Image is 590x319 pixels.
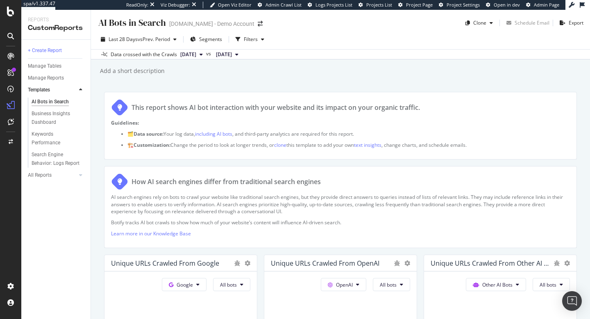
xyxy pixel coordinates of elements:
[28,86,77,94] a: Templates
[394,260,400,266] div: bug
[234,260,241,266] div: bug
[232,33,268,46] button: Filters
[132,103,420,112] div: This report shows AI bot interaction with your website and its impact on your organic traffic.
[486,2,520,8] a: Open in dev
[244,36,258,43] div: Filters
[406,2,433,8] span: Project Page
[187,33,225,46] button: Segments
[366,2,392,8] span: Projects List
[503,16,549,30] button: Schedule Email
[127,141,570,148] p: 🏗️ Change the period to look at longer trends, or this template to add your own , change charts, ...
[562,291,582,311] div: Open Intercom Messenger
[556,16,583,30] button: Export
[104,166,577,248] div: How AI search engines differ from traditional search enginesAI search engines rely on bots to cra...
[28,171,52,180] div: All Reports
[126,2,148,8] div: ReadOnly:
[321,278,366,291] button: OpenAI
[32,150,85,168] a: Search Engine Behavior: Logs Report
[111,51,177,58] div: Data crossed with the Crawls
[336,281,353,288] span: OpenAI
[398,2,433,8] a: Project Page
[206,50,213,57] span: vs
[373,278,410,291] button: All bots
[28,46,62,55] div: + Create Report
[177,281,193,288] span: Google
[28,74,85,82] a: Manage Reports
[99,67,165,75] div: Add a short description
[132,177,321,187] div: How AI search engines differ from traditional search engines
[28,46,85,55] a: + Create Report
[32,98,69,106] div: AI Bots in Search
[28,23,84,33] div: CustomReports
[177,50,206,59] button: [DATE]
[28,171,77,180] a: All Reports
[138,36,170,43] span: vs Prev. Period
[111,119,139,126] strong: Guidelines:
[315,2,352,8] span: Logs Projects List
[308,2,352,8] a: Logs Projects List
[180,51,196,58] span: 2025 Sep. 29th
[111,219,570,226] p: Botify tracks AI bot crawls to show how much of your website’s content will influence AI-driven s...
[447,2,480,8] span: Project Settings
[199,36,222,43] span: Segments
[462,16,496,30] button: Clone
[533,278,570,291] button: All bots
[32,98,85,106] a: AI Bots in Search
[354,141,381,148] a: text insights
[109,36,138,43] span: Last 28 Days
[111,259,219,267] div: Unique URLs Crawled from Google
[258,2,302,8] a: Admin Crawl List
[271,259,379,267] div: Unique URLs Crawled from OpenAI
[195,130,232,137] a: including AI bots
[359,2,392,8] a: Projects List
[161,2,190,8] div: Viz Debugger:
[28,86,50,94] div: Templates
[439,2,480,8] a: Project Settings
[32,150,80,168] div: Search Engine Behavior: Logs Report
[265,2,302,8] span: Admin Crawl List
[134,130,163,137] strong: Data source:
[569,19,583,26] div: Export
[104,92,577,159] div: This report shows AI bot interaction with your website and its impact on your organic traffic.Gui...
[258,21,263,27] div: arrow-right-arrow-left
[210,2,252,8] a: Open Viz Editor
[431,259,549,267] div: Unique URLs Crawled from Other AI Bots
[98,33,180,46] button: Last 28 DaysvsPrev. Period
[466,278,526,291] button: Other AI Bots
[482,281,513,288] span: Other AI Bots
[32,109,85,127] a: Business Insights Dashboard
[32,130,85,147] a: Keywords Performance
[98,16,166,29] div: AI Bots in Search
[213,50,242,59] button: [DATE]
[111,194,570,214] p: AI search engines rely on bots to crawl your website like traditional search engines, but they pr...
[220,281,237,288] span: All bots
[32,130,77,147] div: Keywords Performance
[380,281,397,288] span: All bots
[111,230,191,237] a: Learn more in our Knowledge Base
[28,62,61,71] div: Manage Tables
[554,260,560,266] div: bug
[216,51,232,58] span: 2025 Sep. 1st
[473,19,486,26] div: Clone
[32,109,79,127] div: Business Insights Dashboard
[494,2,520,8] span: Open in dev
[28,74,64,82] div: Manage Reports
[218,2,252,8] span: Open Viz Editor
[274,141,286,148] a: clone
[134,141,170,148] strong: Customization:
[213,278,250,291] button: All bots
[28,16,84,23] div: Reports
[162,278,206,291] button: Google
[28,62,85,71] a: Manage Tables
[526,2,559,8] a: Admin Page
[127,130,570,137] p: 🗂️ Your log data, , and third-party analytics are required for this report.
[534,2,559,8] span: Admin Page
[169,20,254,28] div: [DOMAIN_NAME] - Demo Account
[540,281,556,288] span: All bots
[515,19,549,26] div: Schedule Email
